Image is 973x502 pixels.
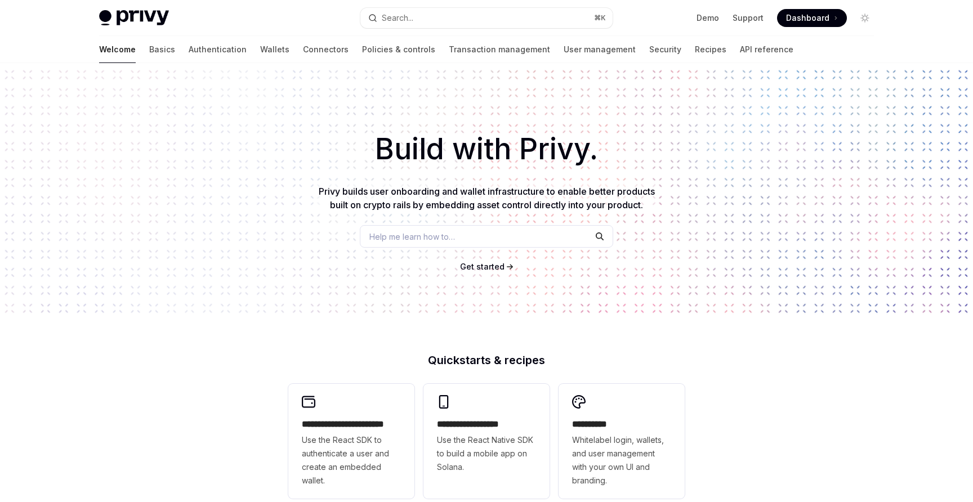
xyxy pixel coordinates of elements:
a: Connectors [303,36,349,63]
a: Policies & controls [362,36,435,63]
button: Toggle dark mode [856,9,874,27]
h1: Build with Privy. [18,127,955,171]
div: Search... [382,11,413,25]
a: User management [564,36,636,63]
span: ⌘ K [594,14,606,23]
img: light logo [99,10,169,26]
a: Transaction management [449,36,550,63]
a: Recipes [695,36,726,63]
a: **** *****Whitelabel login, wallets, and user management with your own UI and branding. [559,384,685,499]
h2: Quickstarts & recipes [288,355,685,366]
span: Dashboard [786,12,829,24]
a: Get started [460,261,505,272]
a: Demo [697,12,719,24]
a: Authentication [189,36,247,63]
span: Help me learn how to… [369,231,455,243]
a: Basics [149,36,175,63]
span: Whitelabel login, wallets, and user management with your own UI and branding. [572,433,671,487]
span: Use the React SDK to authenticate a user and create an embedded wallet. [302,433,401,487]
a: Security [649,36,681,63]
a: API reference [740,36,793,63]
a: Welcome [99,36,136,63]
span: Use the React Native SDK to build a mobile app on Solana. [437,433,536,474]
span: Get started [460,262,505,271]
a: Dashboard [777,9,847,27]
button: Search...⌘K [360,8,613,28]
a: Support [733,12,764,24]
a: **** **** **** ***Use the React Native SDK to build a mobile app on Solana. [423,384,550,499]
a: Wallets [260,36,289,63]
span: Privy builds user onboarding and wallet infrastructure to enable better products built on crypto ... [319,186,655,210]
